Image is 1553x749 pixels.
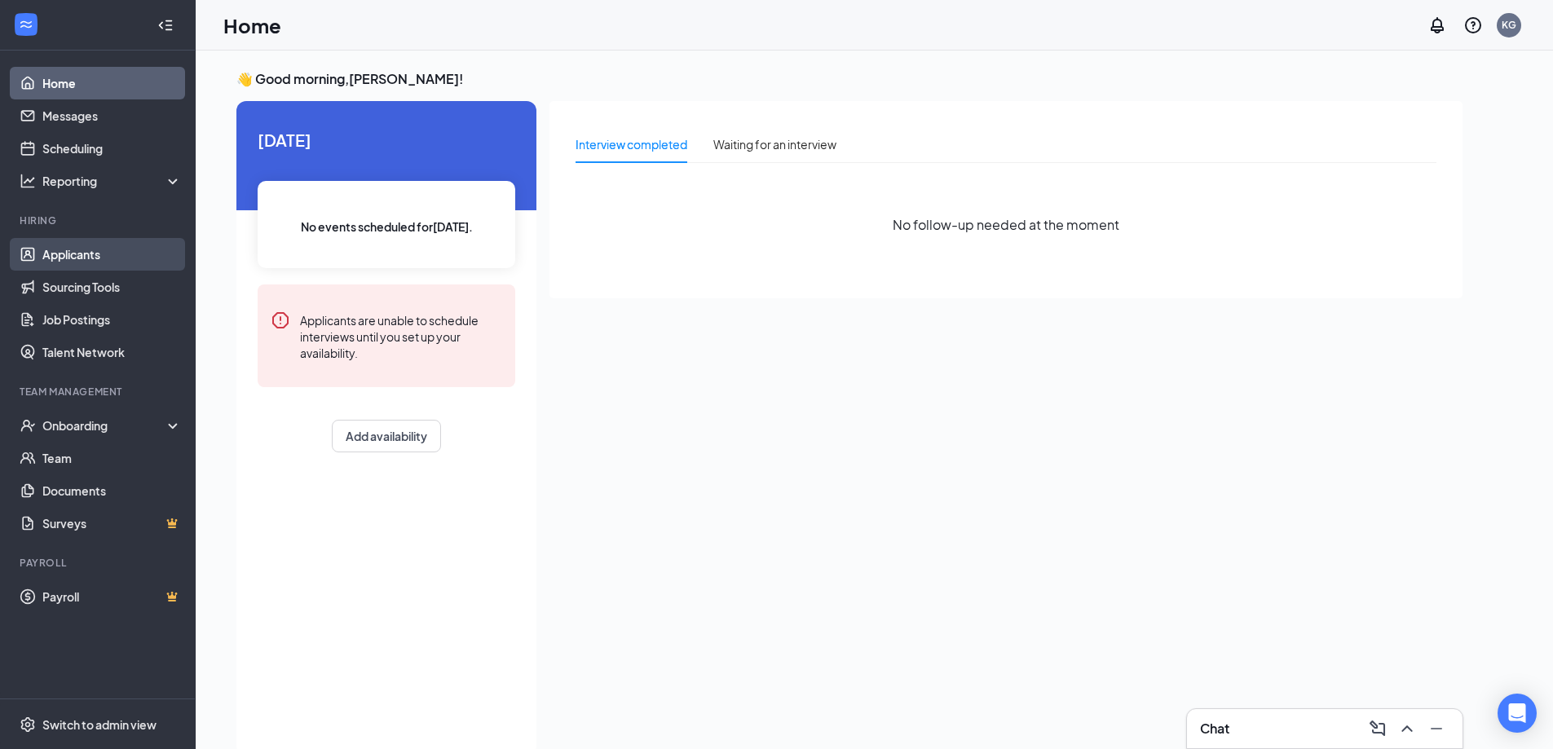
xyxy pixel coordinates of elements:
[332,420,441,452] button: Add availability
[301,218,473,236] span: No events scheduled for [DATE] .
[1200,720,1229,738] h3: Chat
[18,16,34,33] svg: WorkstreamLogo
[42,474,182,507] a: Documents
[1368,719,1388,738] svg: ComposeMessage
[1365,716,1391,742] button: ComposeMessage
[42,580,182,613] a: PayrollCrown
[20,417,36,434] svg: UserCheck
[42,716,157,733] div: Switch to admin view
[42,238,182,271] a: Applicants
[42,336,182,368] a: Talent Network
[1394,716,1420,742] button: ChevronUp
[223,11,281,39] h1: Home
[1427,15,1447,35] svg: Notifications
[271,311,290,330] svg: Error
[20,556,179,570] div: Payroll
[1427,719,1446,738] svg: Minimize
[20,716,36,733] svg: Settings
[42,271,182,303] a: Sourcing Tools
[42,417,168,434] div: Onboarding
[713,135,836,153] div: Waiting for an interview
[20,385,179,399] div: Team Management
[1397,719,1417,738] svg: ChevronUp
[1423,716,1449,742] button: Minimize
[1463,15,1483,35] svg: QuestionInfo
[236,70,1463,88] h3: 👋 Good morning, [PERSON_NAME] !
[20,214,179,227] div: Hiring
[893,214,1119,235] span: No follow-up needed at the moment
[42,507,182,540] a: SurveysCrown
[300,311,502,361] div: Applicants are unable to schedule interviews until you set up your availability.
[42,67,182,99] a: Home
[157,17,174,33] svg: Collapse
[42,132,182,165] a: Scheduling
[1502,18,1516,32] div: KG
[576,135,687,153] div: Interview completed
[42,303,182,336] a: Job Postings
[42,173,183,189] div: Reporting
[1498,694,1537,733] div: Open Intercom Messenger
[42,442,182,474] a: Team
[42,99,182,132] a: Messages
[258,127,515,152] span: [DATE]
[20,173,36,189] svg: Analysis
